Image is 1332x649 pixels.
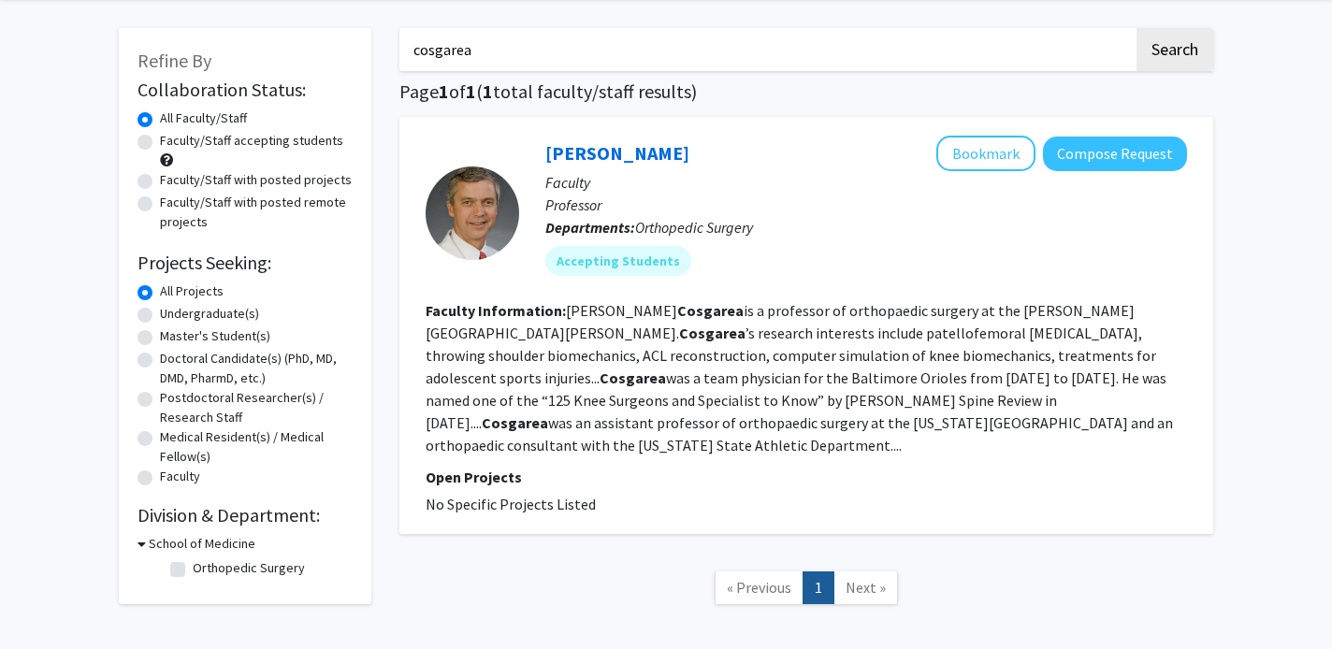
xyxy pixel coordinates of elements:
[426,301,566,320] b: Faculty Information:
[149,534,255,554] h3: School of Medicine
[160,349,353,388] label: Doctoral Candidate(s) (PhD, MD, DMD, PharmD, etc.)
[160,467,200,486] label: Faculty
[545,218,635,237] b: Departments:
[679,324,746,342] b: Cosgarea
[846,578,886,597] span: Next »
[138,79,353,101] h2: Collaboration Status:
[399,28,1134,71] input: Search Keywords
[545,194,1187,216] p: Professor
[466,79,476,103] span: 1
[160,108,247,128] label: All Faculty/Staff
[160,193,353,232] label: Faculty/Staff with posted remote projects
[727,578,791,597] span: « Previous
[399,553,1213,628] nav: Page navigation
[426,495,596,513] span: No Specific Projects Listed
[600,368,666,387] b: Cosgarea
[160,131,343,151] label: Faculty/Staff accepting students
[160,427,353,467] label: Medical Resident(s) / Medical Fellow(s)
[833,571,898,604] a: Next Page
[936,136,1035,171] button: Add Andrew Cosgarea to Bookmarks
[193,558,305,578] label: Orthopedic Surgery
[160,304,259,324] label: Undergraduate(s)
[439,79,449,103] span: 1
[138,504,353,526] h2: Division & Department:
[138,49,211,72] span: Refine By
[138,252,353,274] h2: Projects Seeking:
[803,571,834,604] a: 1
[426,466,1187,488] p: Open Projects
[482,413,548,432] b: Cosgarea
[426,301,1173,454] fg-read-more: [PERSON_NAME] is a professor of orthopaedic surgery at the [PERSON_NAME][GEOGRAPHIC_DATA][PERSON_...
[14,565,80,635] iframe: Chat
[545,171,1187,194] p: Faculty
[715,571,804,604] a: Previous Page
[1043,137,1187,171] button: Compose Request to Andrew Cosgarea
[545,141,689,165] a: [PERSON_NAME]
[635,218,753,237] span: Orthopedic Surgery
[160,326,270,346] label: Master's Student(s)
[1137,28,1213,71] button: Search
[160,388,353,427] label: Postdoctoral Researcher(s) / Research Staff
[399,80,1213,103] h1: Page of ( total faculty/staff results)
[160,170,352,190] label: Faculty/Staff with posted projects
[677,301,744,320] b: Cosgarea
[483,79,493,103] span: 1
[160,281,224,301] label: All Projects
[545,246,691,276] mat-chip: Accepting Students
